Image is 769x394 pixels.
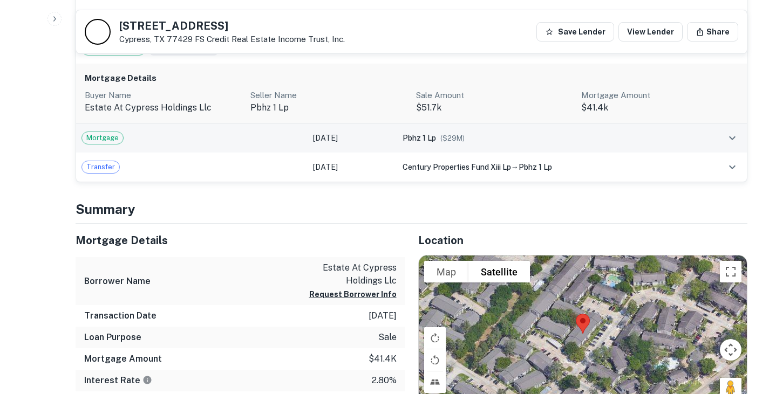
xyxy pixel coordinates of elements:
p: $41.4k [369,352,397,365]
p: Cypress, TX 77429 [119,34,345,44]
button: Show satellite imagery [468,261,530,282]
h6: Interest Rate [84,374,152,387]
div: → [403,161,696,173]
p: 2.80% [372,374,397,387]
p: Seller Name [250,89,407,102]
span: ($ 29M ) [440,134,465,142]
p: estate at cypress holdings llc [300,261,397,287]
p: [DATE] [369,309,397,322]
h6: Mortgage Amount [84,352,162,365]
td: [DATE] [308,123,397,153]
iframe: Chat Widget [715,308,769,360]
p: Buyer Name [85,89,242,102]
button: Rotate map clockwise [424,327,446,349]
button: Toggle fullscreen view [720,261,741,282]
p: $41.4k [581,101,738,114]
h6: Mortgage Details [85,72,738,85]
p: Sale Amount [416,89,573,102]
h5: Mortgage Details [76,232,405,248]
button: Request Borrower Info [309,288,397,301]
h5: Location [418,232,748,248]
h4: Summary [76,199,747,219]
td: [DATE] [308,5,397,34]
a: View Lender [618,22,683,42]
a: FS Credit Real Estate Income Trust, Inc. [195,34,345,44]
h6: Transaction Date [84,309,156,322]
p: $51.7k [416,101,573,114]
p: sale [378,331,397,344]
button: Save Lender [536,22,614,42]
svg: The interest rates displayed on the website are for informational purposes only and may be report... [142,375,152,385]
h6: Borrower Name [84,275,151,288]
button: Rotate map counterclockwise [424,349,446,371]
p: estate at cypress holdings llc [85,101,242,114]
span: pbhz 1 lp [403,134,436,142]
span: pbhz 1 lp [519,163,552,171]
p: Mortgage Amount [581,89,738,102]
span: century properties fund xiii lp [403,163,511,171]
p: pbhz 1 lp [250,101,407,114]
button: Tilt map [424,371,446,393]
h5: [STREET_ADDRESS] [119,20,345,31]
button: Show street map [424,261,468,282]
button: Share [687,22,738,42]
h6: Loan Purpose [84,331,141,344]
button: expand row [723,129,741,147]
td: [DATE] [308,153,397,182]
button: expand row [723,158,741,176]
span: Mortgage [82,133,123,143]
span: Transfer [82,162,119,172]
